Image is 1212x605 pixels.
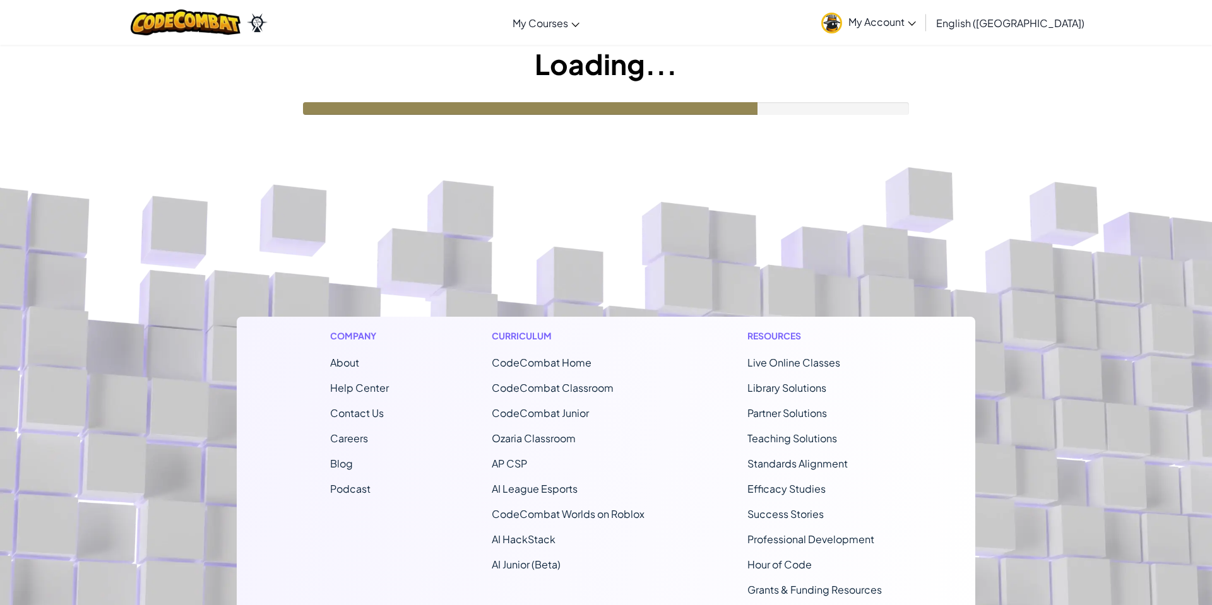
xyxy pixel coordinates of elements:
[815,3,922,42] a: My Account
[492,457,527,470] a: AP CSP
[492,406,589,420] a: CodeCombat Junior
[747,457,848,470] a: Standards Alignment
[747,583,882,596] a: Grants & Funding Resources
[330,406,384,420] span: Contact Us
[936,16,1084,30] span: English ([GEOGRAPHIC_DATA])
[247,13,267,32] img: Ozaria
[747,329,882,343] h1: Resources
[330,432,368,445] a: Careers
[747,558,812,571] a: Hour of Code
[747,532,874,546] a: Professional Development
[747,482,826,495] a: Efficacy Studies
[747,381,826,394] a: Library Solutions
[848,15,916,28] span: My Account
[492,482,578,495] a: AI League Esports
[330,356,359,369] a: About
[747,406,827,420] a: Partner Solutions
[330,329,389,343] h1: Company
[492,329,645,343] h1: Curriculum
[330,457,353,470] a: Blog
[930,6,1091,40] a: English ([GEOGRAPHIC_DATA])
[330,482,371,495] a: Podcast
[492,432,576,445] a: Ozaria Classroom
[492,558,561,571] a: AI Junior (Beta)
[747,356,840,369] a: Live Online Classes
[747,432,837,445] a: Teaching Solutions
[513,16,568,30] span: My Courses
[492,532,555,546] a: AI HackStack
[747,507,824,520] a: Success Stories
[492,356,591,369] span: CodeCombat Home
[492,507,645,520] a: CodeCombat Worlds on Roblox
[330,381,389,394] a: Help Center
[131,9,241,35] img: CodeCombat logo
[492,381,614,394] a: CodeCombat Classroom
[821,13,842,33] img: avatar
[506,6,586,40] a: My Courses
